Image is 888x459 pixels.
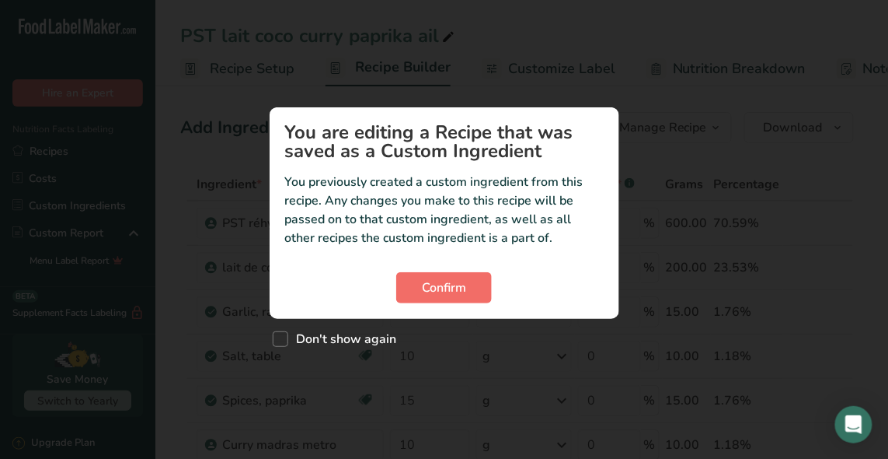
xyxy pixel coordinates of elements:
p: You previously created a custom ingredient from this recipe. Any changes you make to this recipe ... [285,173,604,247]
div: Open Intercom Messenger [835,406,872,443]
button: Confirm [396,272,492,303]
span: Don't show again [288,331,397,347]
span: Confirm [422,279,466,297]
h1: You are editing a Recipe that was saved as a Custom Ingredient [285,123,604,160]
